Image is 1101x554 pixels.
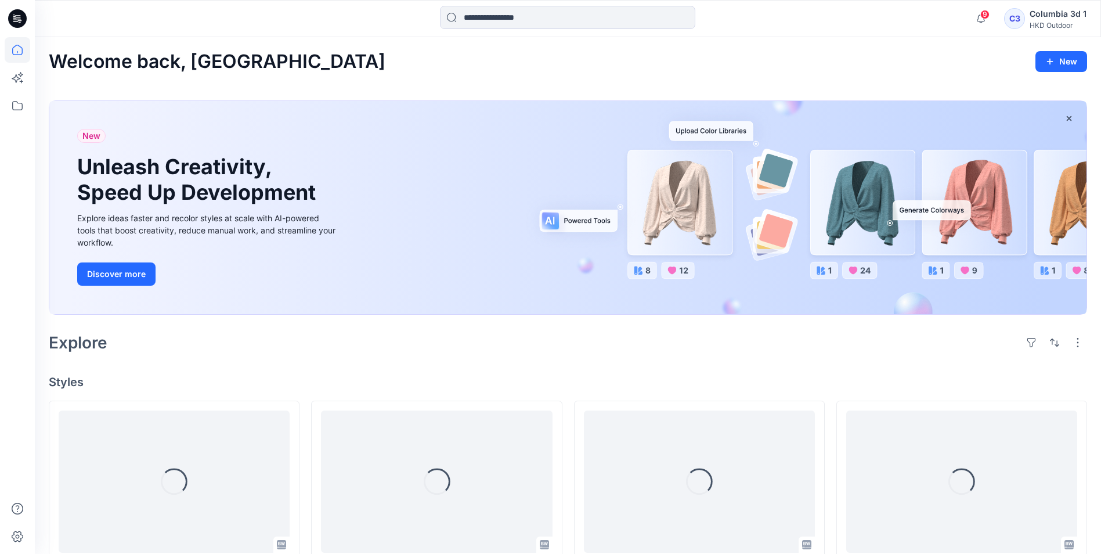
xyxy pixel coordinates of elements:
[1004,8,1025,29] div: C3
[1030,21,1086,30] div: HKD Outdoor
[77,154,321,204] h1: Unleash Creativity, Speed Up Development
[82,129,100,143] span: New
[1030,7,1086,21] div: Columbia 3d 1
[77,212,338,249] div: Explore ideas faster and recolor styles at scale with AI-powered tools that boost creativity, red...
[980,10,990,19] span: 9
[1035,51,1087,72] button: New
[49,333,107,352] h2: Explore
[49,51,385,73] h2: Welcome back, [GEOGRAPHIC_DATA]
[77,262,338,286] a: Discover more
[77,262,156,286] button: Discover more
[49,375,1087,389] h4: Styles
